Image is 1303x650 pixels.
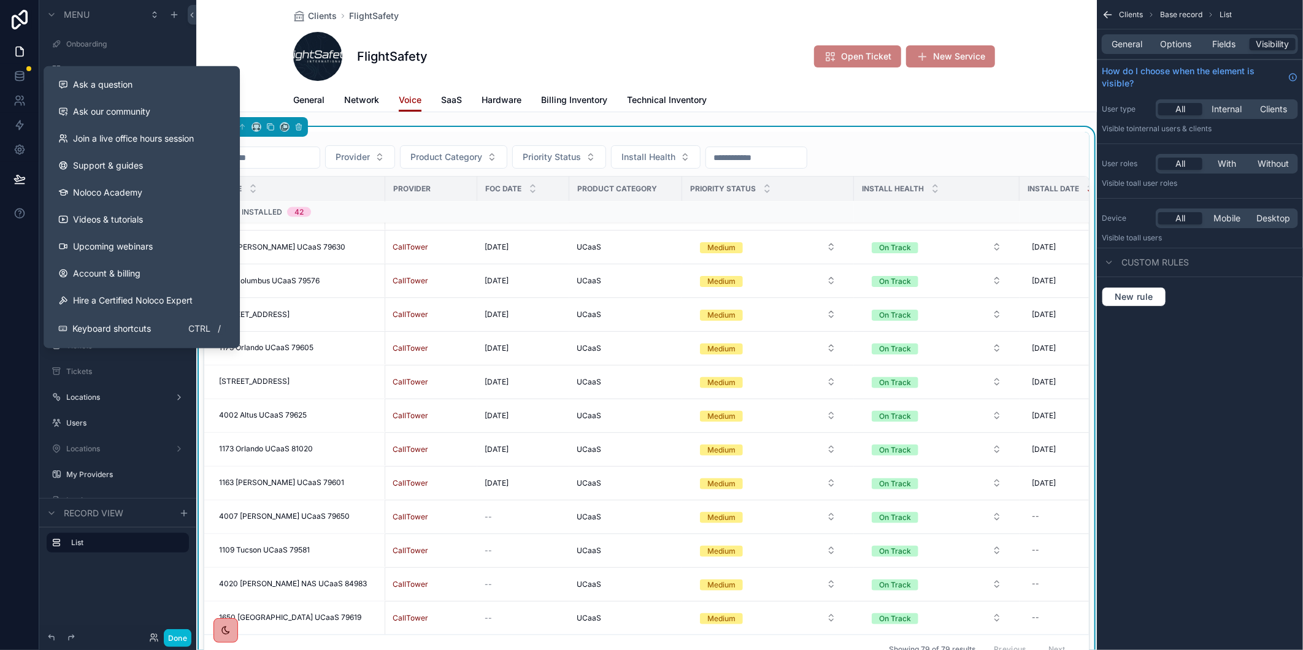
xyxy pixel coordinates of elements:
[393,411,428,421] a: CallTower
[577,242,601,252] span: UCaaS
[187,321,212,336] span: Ctrl
[1218,158,1236,170] span: With
[66,65,186,75] a: Dashboard
[66,39,186,49] label: Onboarding
[1032,310,1056,319] span: [DATE]
[393,242,428,252] a: CallTower
[577,377,675,387] a: UCaaS
[393,411,470,421] a: CallTower
[66,367,186,377] label: Tickets
[219,276,378,286] a: 1101 Columbus UCaaS 79576
[879,377,911,388] div: On Track
[1032,478,1056,488] span: [DATE]
[577,546,675,556] a: UCaaS
[219,478,378,488] a: 1163 [PERSON_NAME] UCaaS 79601
[485,310,562,319] a: [DATE]
[72,323,151,335] span: Keyboard shortcuts
[73,132,194,145] span: Join a live office hours session
[861,303,1012,326] a: Select Button
[393,276,428,286] a: CallTower
[862,472,1012,494] button: Select Button
[219,377,290,387] span: [STREET_ADDRESS]
[861,404,1012,427] a: Select Button
[879,411,911,422] div: On Track
[441,94,462,106] span: SaaS
[485,445,509,454] span: [DATE]
[577,613,675,623] a: UCaaS
[73,213,143,226] span: Videos & tutorials
[48,152,235,179] a: Support & guides
[73,159,143,172] span: Support & guides
[577,512,675,522] a: UCaaS
[66,444,169,454] a: Locations
[219,411,307,421] span: 4002 Altus UCaaS 79625
[485,411,509,421] span: [DATE]
[219,242,345,252] span: 6115 [PERSON_NAME] UCaaS 79630
[393,512,470,522] a: CallTower
[1032,242,1056,252] span: [DATE]
[48,233,235,260] a: Upcoming webinars
[862,304,1012,326] button: Select Button
[393,512,428,522] a: CallTower
[214,324,224,334] span: /
[523,151,581,163] span: Priority Status
[66,418,186,428] label: Users
[1032,613,1039,623] div: --
[690,303,847,326] a: Select Button
[66,470,186,480] a: My Providers
[1133,124,1212,133] span: Internal users & clients
[690,236,846,258] button: Select Button
[862,506,1012,528] button: Select Button
[577,343,675,353] a: UCaaS
[690,506,846,528] button: Select Button
[1032,579,1039,589] div: --
[690,573,846,595] button: Select Button
[577,579,675,589] a: UCaaS
[862,438,1012,461] button: Select Button
[393,343,428,353] span: CallTower
[1027,338,1111,358] a: [DATE]
[577,512,601,522] span: UCaaS
[485,579,562,589] a: --
[485,445,562,454] a: [DATE]
[707,411,736,422] div: Medium
[485,343,509,353] span: [DATE]
[862,607,1012,629] button: Select Button
[1102,124,1298,134] p: Visible to
[577,411,601,421] span: UCaaS
[1258,158,1290,170] span: Without
[1220,10,1232,20] span: List
[393,478,428,488] a: CallTower
[577,310,675,319] a: UCaaS
[707,276,736,287] div: Medium
[485,310,509,319] span: [DATE]
[1110,291,1158,302] span: New rule
[861,606,1012,630] a: Select Button
[325,145,395,169] button: Select Button
[707,310,736,321] div: Medium
[690,573,847,596] a: Select Button
[219,613,361,623] span: 1650 [GEOGRAPHIC_DATA] UCaaS 79619
[393,445,428,454] a: CallTower
[1032,377,1056,387] span: [DATE]
[1027,305,1111,324] a: [DATE]
[393,613,470,623] a: CallTower
[393,242,470,252] a: CallTower
[861,235,1012,259] a: Select Button
[690,438,847,461] a: Select Button
[393,546,428,556] a: CallTower
[707,512,736,523] div: Medium
[861,505,1012,529] a: Select Button
[690,539,847,562] a: Select Button
[879,445,911,456] div: On Track
[485,377,509,387] span: [DATE]
[219,579,378,589] a: 4020 [PERSON_NAME] NAS UCaaS 84983
[1102,104,1151,114] label: User type
[48,71,235,98] button: Ask a question
[690,304,846,326] button: Select Button
[1027,237,1111,257] a: [DATE]
[1027,473,1111,493] a: [DATE]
